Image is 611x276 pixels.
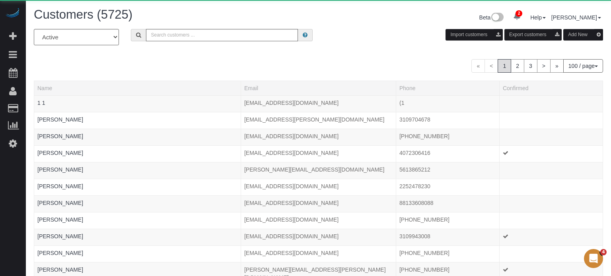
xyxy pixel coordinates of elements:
td: Phone [396,245,499,262]
a: [PERSON_NAME] [37,200,83,206]
a: 1 1 [37,100,45,106]
td: Confirmed [499,229,603,245]
td: Phone [396,95,499,112]
td: Email [241,229,396,245]
span: « [471,59,485,73]
div: Tags [37,224,237,226]
button: Import customers [446,29,503,41]
th: Email [241,81,396,95]
a: [PERSON_NAME] [37,266,83,273]
div: Tags [37,140,237,142]
td: Name [34,229,241,245]
span: 1 [498,59,511,73]
button: Export customers [504,29,562,41]
th: Name [34,81,241,95]
td: Name [34,195,241,212]
a: [PERSON_NAME] [37,216,83,223]
th: Confirmed [499,81,603,95]
td: Confirmed [499,129,603,145]
span: < [485,59,498,73]
td: Confirmed [499,212,603,229]
a: 2 [511,59,524,73]
input: Search customers ... [146,29,298,41]
td: Name [34,129,241,145]
td: Phone [396,112,499,129]
td: Name [34,145,241,162]
td: Phone [396,129,499,145]
a: [PERSON_NAME] [37,233,83,239]
td: Name [34,95,241,112]
img: New interface [490,13,504,23]
td: Email [241,179,396,195]
a: [PERSON_NAME] [551,14,601,21]
div: Tags [37,240,237,242]
td: Email [241,112,396,129]
div: Tags [37,274,237,276]
a: 2 [509,8,525,25]
div: Tags [37,257,237,259]
a: [PERSON_NAME] [37,133,83,139]
div: Tags [37,107,237,109]
a: Beta [479,14,504,21]
td: Phone [396,229,499,245]
span: Customers (5725) [34,8,132,21]
td: Email [241,212,396,229]
td: Phone [396,179,499,195]
td: Name [34,245,241,262]
div: Tags [37,157,237,159]
nav: Pagination navigation [471,59,603,73]
td: Email [241,162,396,179]
a: [PERSON_NAME] [37,166,83,173]
td: Phone [396,195,499,212]
a: > [537,59,551,73]
td: Email [241,95,396,112]
span: 4 [600,249,607,255]
a: 3 [524,59,537,73]
td: Confirmed [499,195,603,212]
td: Confirmed [499,95,603,112]
td: Confirmed [499,162,603,179]
th: Phone [396,81,499,95]
td: Email [241,129,396,145]
div: Tags [37,190,237,192]
iframe: Intercom live chat [584,249,603,268]
button: 100 / page [563,59,603,73]
img: Automaid Logo [5,8,21,19]
div: Tags [37,174,237,176]
a: » [550,59,564,73]
td: Email [241,145,396,162]
td: Name [34,179,241,195]
td: Phone [396,212,499,229]
td: Phone [396,162,499,179]
span: 2 [516,10,522,17]
a: [PERSON_NAME] [37,250,83,256]
td: Confirmed [499,179,603,195]
a: [PERSON_NAME] [37,183,83,189]
td: Confirmed [499,112,603,129]
button: Add New [563,29,603,41]
td: Name [34,112,241,129]
a: Help [530,14,546,21]
td: Email [241,195,396,212]
a: [PERSON_NAME] [37,116,83,123]
td: Phone [396,145,499,162]
td: Email [241,245,396,262]
a: [PERSON_NAME] [37,150,83,156]
td: Confirmed [499,245,603,262]
td: Confirmed [499,145,603,162]
td: Name [34,212,241,229]
div: Tags [37,207,237,209]
td: Name [34,162,241,179]
div: Tags [37,124,237,125]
